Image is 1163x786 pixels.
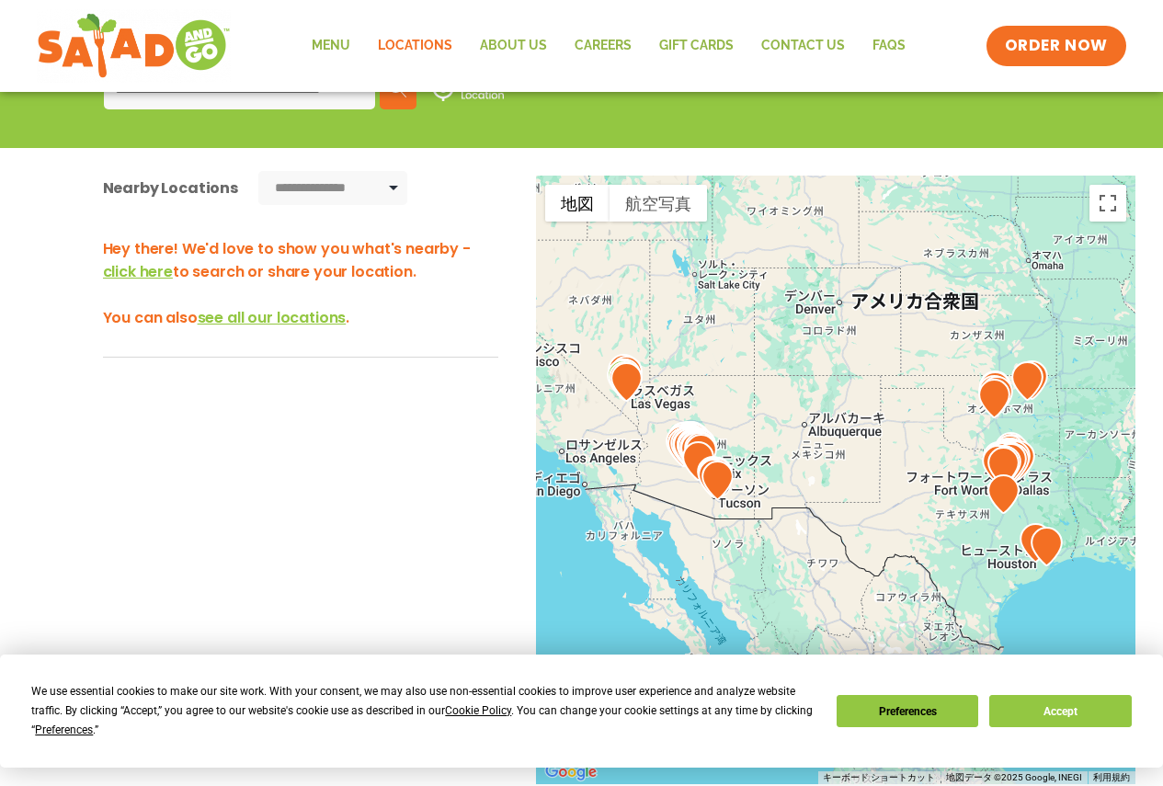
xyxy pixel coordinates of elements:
[103,177,238,199] div: Nearby Locations
[859,25,919,67] a: FAQs
[298,25,919,67] nav: Menu
[823,771,935,784] button: キーボード ショートカット
[989,695,1131,727] button: Accept
[103,261,173,282] span: click here
[541,760,601,784] img: Google
[541,760,601,784] a: Google マップでこの地域を開きます（新しいウィンドウが開きます）
[298,25,364,67] a: Menu
[1093,772,1130,782] a: 利用規約（新しいタブで開きます）
[103,237,498,329] h3: Hey there! We'd love to show you what's nearby - to search or share your location. You can also .
[198,307,347,328] span: see all our locations
[561,25,645,67] a: Careers
[747,25,859,67] a: Contact Us
[610,185,707,222] button: 航空写真を見る
[445,704,511,717] span: Cookie Policy
[466,25,561,67] a: About Us
[364,25,466,67] a: Locations
[545,185,610,222] button: 市街地図を見る
[645,25,747,67] a: GIFT CARDS
[1089,185,1126,222] button: 全画面ビューを切り替えます
[35,723,93,736] span: Preferences
[986,26,1126,66] a: ORDER NOW
[37,9,231,83] img: new-SAG-logo-768×292
[946,772,1082,782] span: 地図データ ©2025 Google, INEGI
[1005,35,1108,57] span: ORDER NOW
[31,682,815,740] div: We use essential cookies to make our site work. With your consent, we may also use non-essential ...
[837,695,978,727] button: Preferences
